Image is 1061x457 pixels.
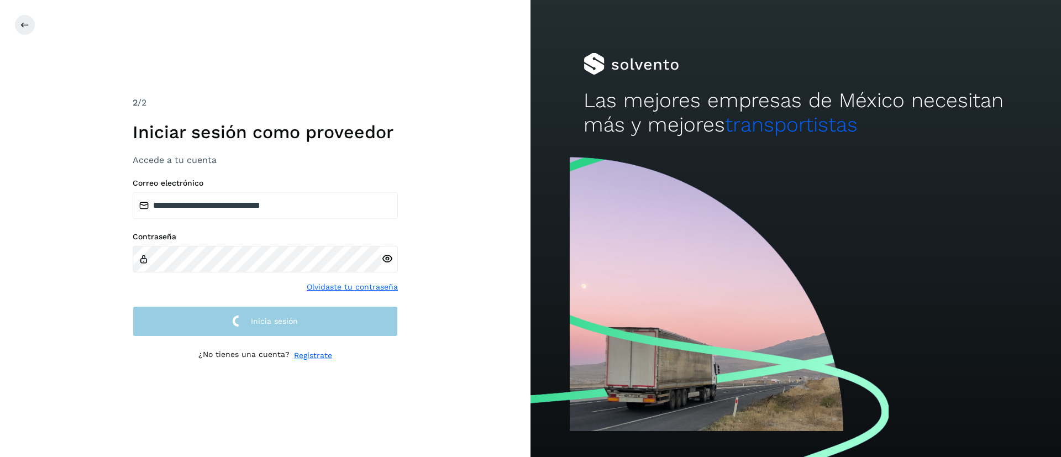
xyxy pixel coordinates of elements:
span: transportistas [725,113,858,136]
label: Contraseña [133,232,398,241]
button: Inicia sesión [133,306,398,337]
p: ¿No tienes una cuenta? [198,350,290,361]
label: Correo electrónico [133,178,398,188]
a: Regístrate [294,350,332,361]
h2: Las mejores empresas de México necesitan más y mejores [584,88,1008,138]
span: Inicia sesión [251,317,298,325]
div: /2 [133,96,398,109]
span: 2 [133,97,138,108]
h1: Iniciar sesión como proveedor [133,122,398,143]
h3: Accede a tu cuenta [133,155,398,165]
a: Olvidaste tu contraseña [307,281,398,293]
